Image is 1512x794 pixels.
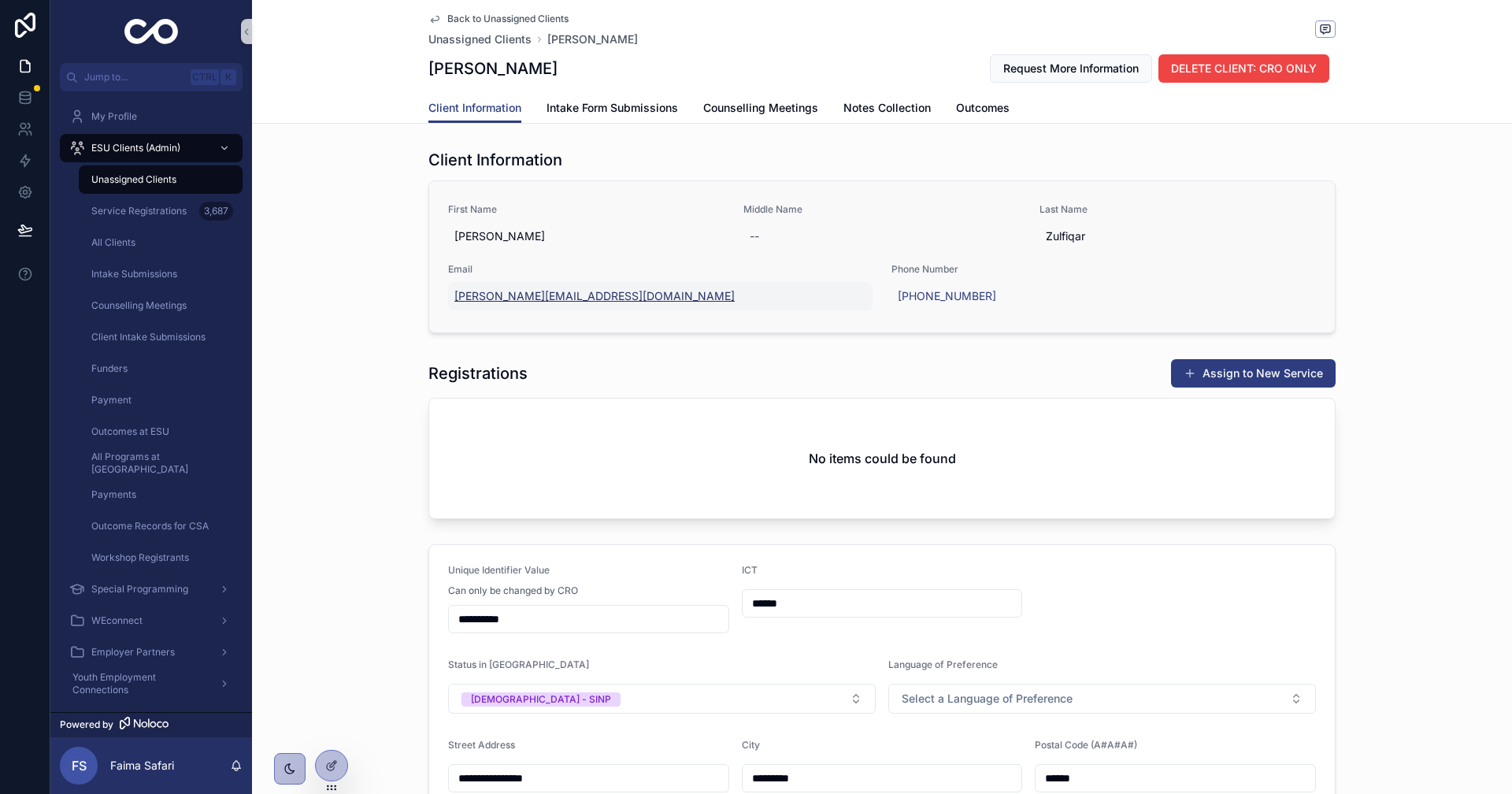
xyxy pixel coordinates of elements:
[91,451,227,476] span: All Programs at [GEOGRAPHIC_DATA]
[428,94,521,124] a: Client Information
[60,63,243,91] button: Jump to...CtrlK
[428,13,569,25] a: Back to Unassigned Clients
[79,165,243,194] a: Unassigned Clients
[84,71,184,83] span: Jump to...
[60,638,243,666] a: Employer Partners
[891,263,1316,276] span: Phone Number
[956,94,1010,125] a: Outcomes
[72,671,206,696] span: Youth Employment Connections
[902,691,1073,707] span: Select a Language of Preference
[1046,228,1310,244] span: Zulfiqar
[742,739,760,751] span: City
[91,205,187,217] span: Service Registrations
[79,512,243,540] a: Outcome Records for CSA
[898,288,996,304] a: [PHONE_NUMBER]
[809,449,956,468] h2: No items could be found
[124,19,179,44] img: App logo
[91,299,187,312] span: Counselling Meetings
[79,386,243,414] a: Payment
[199,202,233,221] div: 3,687
[91,173,176,186] span: Unassigned Clients
[91,583,188,595] span: Special Programming
[91,520,209,532] span: Outcome Records for CSA
[1171,61,1317,76] span: DELETE CLIENT: CRO ONLY
[79,417,243,446] a: Outcomes at ESU
[448,263,873,276] span: Email
[843,100,931,116] span: Notes Collection
[750,228,759,244] div: --
[60,575,243,603] a: Special Programming
[60,102,243,131] a: My Profile
[79,354,243,383] a: Funders
[91,646,175,659] span: Employer Partners
[50,91,252,712] div: scrollable content
[471,692,611,707] div: [DEMOGRAPHIC_DATA] - SINP
[79,228,243,257] a: All Clients
[990,54,1152,83] button: Request More Information
[448,564,550,576] span: Unique Identifier Value
[448,684,876,714] button: Select Button
[91,551,189,564] span: Workshop Registrants
[191,69,219,85] span: Ctrl
[60,134,243,162] a: ESU Clients (Admin)
[428,100,521,116] span: Client Information
[110,758,174,774] p: Faima Safari
[547,32,638,47] a: [PERSON_NAME]
[79,197,243,225] a: Service Registrations3,687
[72,756,87,775] span: FS
[448,739,515,751] span: Street Address
[428,32,532,47] a: Unassigned Clients
[428,58,558,80] h1: [PERSON_NAME]
[1158,54,1329,83] button: DELETE CLIENT: CRO ONLY
[1171,359,1336,388] button: Assign to New Service
[91,142,180,154] span: ESU Clients (Admin)
[91,110,137,123] span: My Profile
[1003,61,1139,76] span: Request More Information
[429,181,1335,332] a: First Name[PERSON_NAME]Middle Name--Last NameZulfiqarEmail[PERSON_NAME][EMAIL_ADDRESS][DOMAIN_NAM...
[888,659,998,670] span: Language of Preference
[1035,739,1137,751] span: Postal Code (A#A#A#)
[447,13,569,25] span: Back to Unassigned Clients
[60,718,113,731] span: Powered by
[91,236,135,249] span: All Clients
[448,659,589,670] span: Status in [GEOGRAPHIC_DATA]
[91,614,143,627] span: WEconnect
[79,544,243,572] a: Workshop Registrants
[79,291,243,320] a: Counselling Meetings
[547,100,678,116] span: Intake Form Submissions
[448,584,578,597] span: Can only be changed by CRO
[454,228,718,244] span: [PERSON_NAME]
[1039,203,1316,216] span: Last Name
[79,480,243,509] a: Payments
[60,670,243,698] a: Youth Employment Connections
[79,323,243,351] a: Client Intake Submissions
[888,684,1316,714] button: Select Button
[222,71,235,83] span: K
[843,94,931,125] a: Notes Collection
[91,488,136,501] span: Payments
[91,331,206,343] span: Client Intake Submissions
[428,362,528,384] h1: Registrations
[91,268,177,280] span: Intake Submissions
[448,203,724,216] span: First Name
[79,449,243,477] a: All Programs at [GEOGRAPHIC_DATA]
[91,425,169,438] span: Outcomes at ESU
[703,94,818,125] a: Counselling Meetings
[742,564,758,576] span: ICT
[743,203,1020,216] span: Middle Name
[547,94,678,125] a: Intake Form Submissions
[428,149,562,171] h1: Client Information
[79,260,243,288] a: Intake Submissions
[454,288,735,304] a: [PERSON_NAME][EMAIL_ADDRESS][DOMAIN_NAME]
[703,100,818,116] span: Counselling Meetings
[60,607,243,635] a: WEconnect
[956,100,1010,116] span: Outcomes
[91,362,128,375] span: Funders
[50,712,252,737] a: Powered by
[91,394,132,406] span: Payment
